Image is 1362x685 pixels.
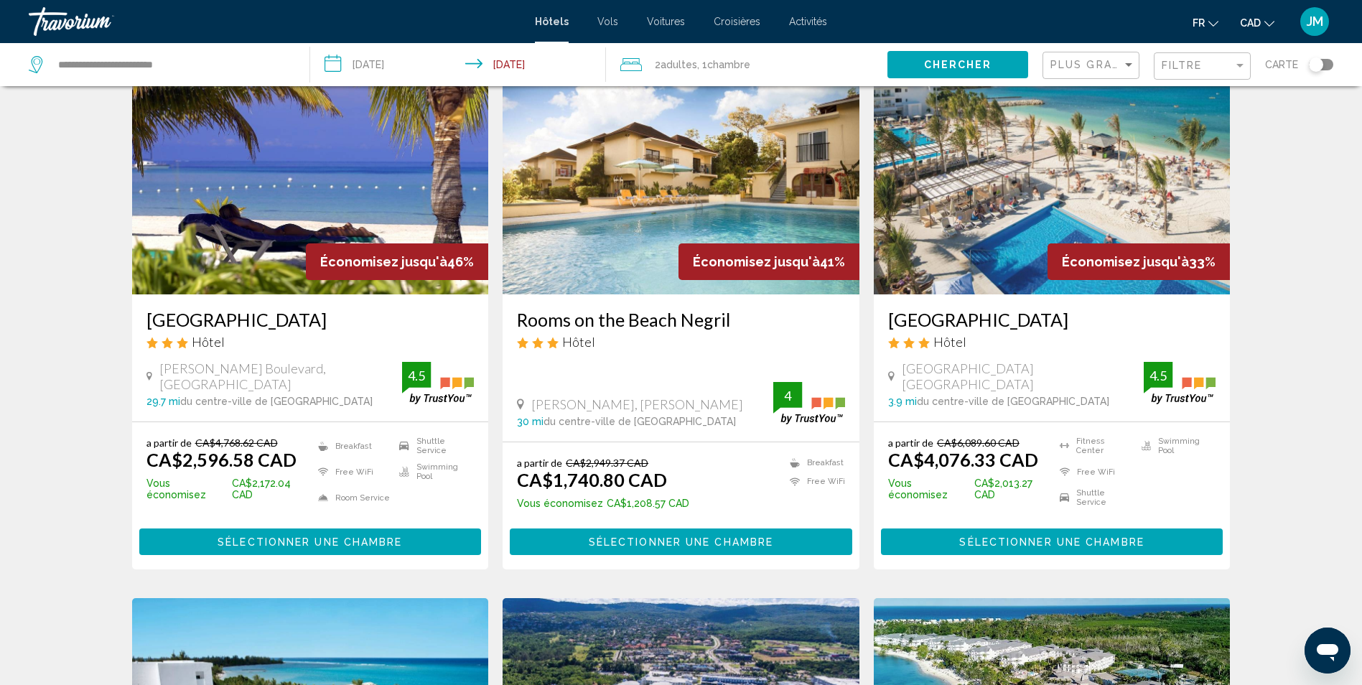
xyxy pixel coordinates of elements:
button: Chercher [887,51,1028,78]
img: trustyou-badge.svg [773,382,845,424]
li: Fitness Center [1053,437,1134,455]
span: 29.7 mi [146,396,180,407]
iframe: Bouton de lancement de la fenêtre de messagerie [1305,628,1351,674]
a: Sélectionner une chambre [139,532,482,548]
span: Économisez jusqu'à [1062,254,1189,269]
h3: [GEOGRAPHIC_DATA] [888,309,1216,330]
span: a partir de [888,437,933,449]
span: Sélectionner une chambre [589,536,773,548]
span: CAD [1240,17,1261,29]
li: Swimming Pool [1134,437,1216,455]
p: CA$1,208.57 CAD [517,498,689,509]
a: Croisières [714,16,760,27]
li: Shuttle Service [1053,488,1134,507]
span: Plus grandes économies [1050,59,1221,70]
a: Vols [597,16,618,27]
img: Hotel image [874,65,1231,294]
span: a partir de [517,457,562,469]
button: Travelers: 2 adults, 0 children [606,43,887,86]
span: 3.9 mi [888,396,917,407]
span: Vous économisez [517,498,603,509]
button: User Menu [1296,6,1333,37]
del: CA$4,768.62 CAD [195,437,278,449]
button: Check-in date: Dec 8, 2025 Check-out date: Dec 18, 2025 [310,43,606,86]
span: Filtre [1162,60,1203,71]
span: Chambre [707,59,750,70]
span: Vous économisez [146,477,229,500]
div: 4.5 [402,367,431,384]
span: fr [1193,17,1205,29]
li: Free WiFi [783,476,845,488]
li: Breakfast [311,437,393,455]
mat-select: Sort by [1050,60,1135,72]
div: 41% [678,243,859,280]
a: Activités [789,16,827,27]
img: Hotel image [132,65,489,294]
div: 4 [773,387,802,404]
button: Change currency [1240,12,1274,33]
span: du centre-ville de [GEOGRAPHIC_DATA] [544,416,736,427]
li: Free WiFi [311,462,393,481]
a: Voitures [647,16,685,27]
span: JM [1307,14,1323,29]
a: Sélectionner une chambre [510,532,852,548]
button: Sélectionner une chambre [881,528,1223,555]
span: du centre-ville de [GEOGRAPHIC_DATA] [917,396,1109,407]
span: Adultes [661,59,697,70]
div: 3 star Hotel [888,334,1216,350]
span: Hôtel [562,334,595,350]
a: Hôtels [535,16,569,27]
a: Sélectionner une chambre [881,532,1223,548]
span: du centre-ville de [GEOGRAPHIC_DATA] [180,396,373,407]
img: Hotel image [503,65,859,294]
div: 46% [306,243,488,280]
a: Rooms on the Beach Negril [517,309,845,330]
a: Travorium [29,7,521,36]
button: Sélectionner une chambre [510,528,852,555]
span: Sélectionner une chambre [959,536,1144,548]
button: Sélectionner une chambre [139,528,482,555]
button: Filter [1154,52,1251,81]
span: Chercher [924,60,992,71]
li: Shuttle Service [392,437,474,455]
span: Carte [1265,55,1298,75]
li: Room Service [311,488,393,507]
li: Free WiFi [1053,462,1134,481]
button: Change language [1193,12,1218,33]
span: Économisez jusqu'à [693,254,820,269]
div: 33% [1048,243,1230,280]
li: Breakfast [783,457,845,469]
div: 3 star Hotel [517,334,845,350]
a: [GEOGRAPHIC_DATA] [146,309,475,330]
span: [GEOGRAPHIC_DATA] [GEOGRAPHIC_DATA] [902,360,1144,392]
span: Sélectionner une chambre [218,536,402,548]
span: a partir de [146,437,192,449]
button: Toggle map [1298,58,1333,71]
div: 3 star Hotel [146,334,475,350]
span: Économisez jusqu'à [320,254,447,269]
div: 4.5 [1144,367,1172,384]
span: Vous économisez [888,477,971,500]
span: 2 [655,55,697,75]
ins: CA$2,596.58 CAD [146,449,297,470]
img: trustyou-badge.svg [1144,362,1216,404]
span: [PERSON_NAME], [PERSON_NAME] [531,396,743,412]
span: [PERSON_NAME] Boulevard, [GEOGRAPHIC_DATA] [159,360,403,392]
span: Hôtel [933,334,966,350]
del: CA$6,089.60 CAD [937,437,1020,449]
span: Hôtel [192,334,225,350]
del: CA$2,949.37 CAD [566,457,648,469]
ins: CA$1,740.80 CAD [517,469,667,490]
ins: CA$4,076.33 CAD [888,449,1038,470]
p: CA$2,013.27 CAD [888,477,1053,500]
